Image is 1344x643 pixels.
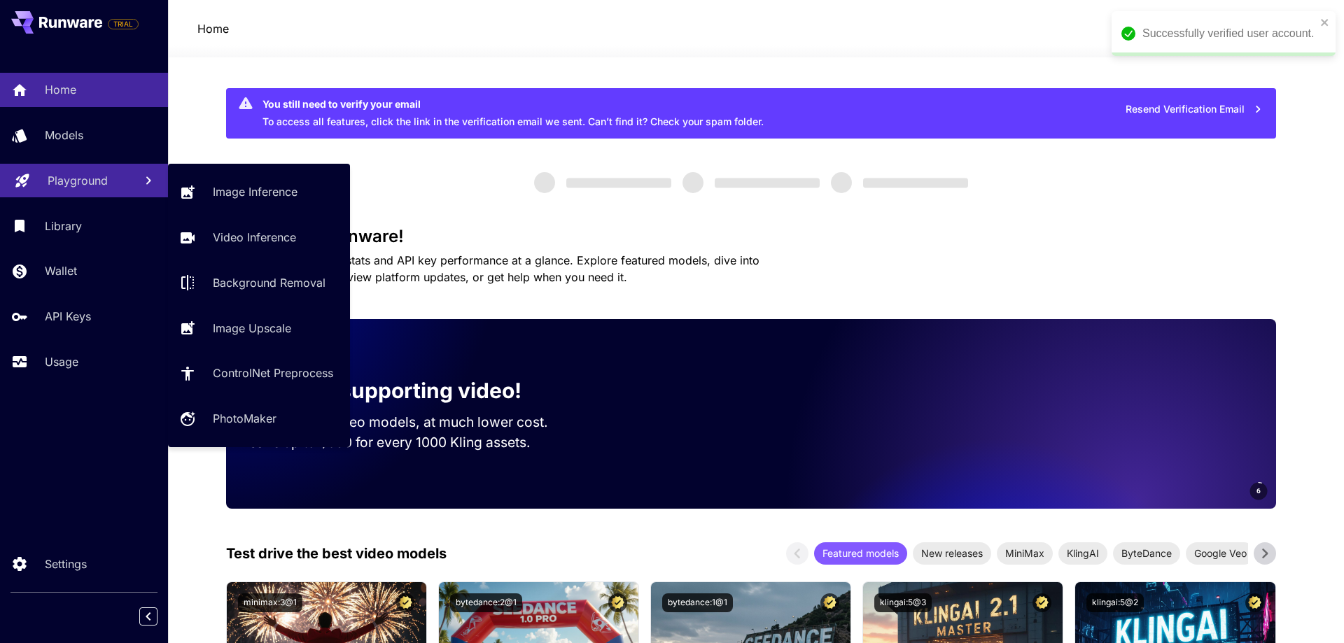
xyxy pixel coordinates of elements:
button: Resend Verification Email [1118,95,1270,124]
button: Certified Model – Vetted for best performance and includes a commercial license. [820,593,839,612]
p: Settings [45,556,87,572]
p: Playground [48,172,108,189]
div: You still need to verify your email [262,97,764,111]
a: Image Inference [168,175,350,209]
a: Background Removal [168,266,350,300]
span: MiniMax [997,546,1053,560]
button: Collapse sidebar [139,607,157,626]
h3: Welcome to Runware! [226,227,1276,246]
p: Library [45,218,82,234]
span: 6 [1256,486,1261,496]
p: Image Inference [213,183,297,200]
button: Certified Model – Vetted for best performance and includes a commercial license. [608,593,627,612]
button: klingai:5@3 [874,593,932,612]
p: Save up to $500 for every 1000 Kling assets. [248,432,575,453]
a: PhotoMaker [168,402,350,436]
p: PhotoMaker [213,410,276,427]
p: ControlNet Preprocess [213,365,333,381]
div: Collapse sidebar [150,604,168,629]
p: Models [45,127,83,143]
button: klingai:5@2 [1086,593,1144,612]
p: Home [197,20,229,37]
span: ByteDance [1113,546,1180,560]
div: Successfully verified user account. [1142,25,1316,42]
button: Certified Model – Vetted for best performance and includes a commercial license. [1032,593,1051,612]
button: bytedance:1@1 [662,593,733,612]
p: Wallet [45,262,77,279]
a: ControlNet Preprocess [168,356,350,390]
p: Usage [45,353,78,370]
button: close [1320,17,1330,28]
button: Certified Model – Vetted for best performance and includes a commercial license. [396,593,415,612]
p: Video Inference [213,229,296,246]
p: Image Upscale [213,320,291,337]
div: To access all features, click the link in the verification email we sent. Can’t find it? Check yo... [262,92,764,134]
span: Featured models [814,546,907,560]
p: API Keys [45,308,91,325]
a: Image Upscale [168,311,350,345]
span: KlingAI [1058,546,1107,560]
button: minimax:3@1 [238,593,302,612]
span: Add your payment card to enable full platform functionality. [108,15,139,32]
button: Certified Model – Vetted for best performance and includes a commercial license. [1245,593,1264,612]
p: Now supporting video! [288,375,521,407]
nav: breadcrumb [197,20,229,37]
p: Home [45,81,76,98]
p: Test drive the best video models [226,543,447,564]
p: Background Removal [213,274,325,291]
span: Google Veo [1186,546,1255,560]
button: bytedance:2@1 [450,593,522,612]
span: TRIAL [108,19,138,29]
p: Run the best video models, at much lower cost. [248,412,575,432]
span: Check out your usage stats and API key performance at a glance. Explore featured models, dive int... [226,253,759,284]
span: New releases [913,546,991,560]
a: Video Inference [168,220,350,255]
